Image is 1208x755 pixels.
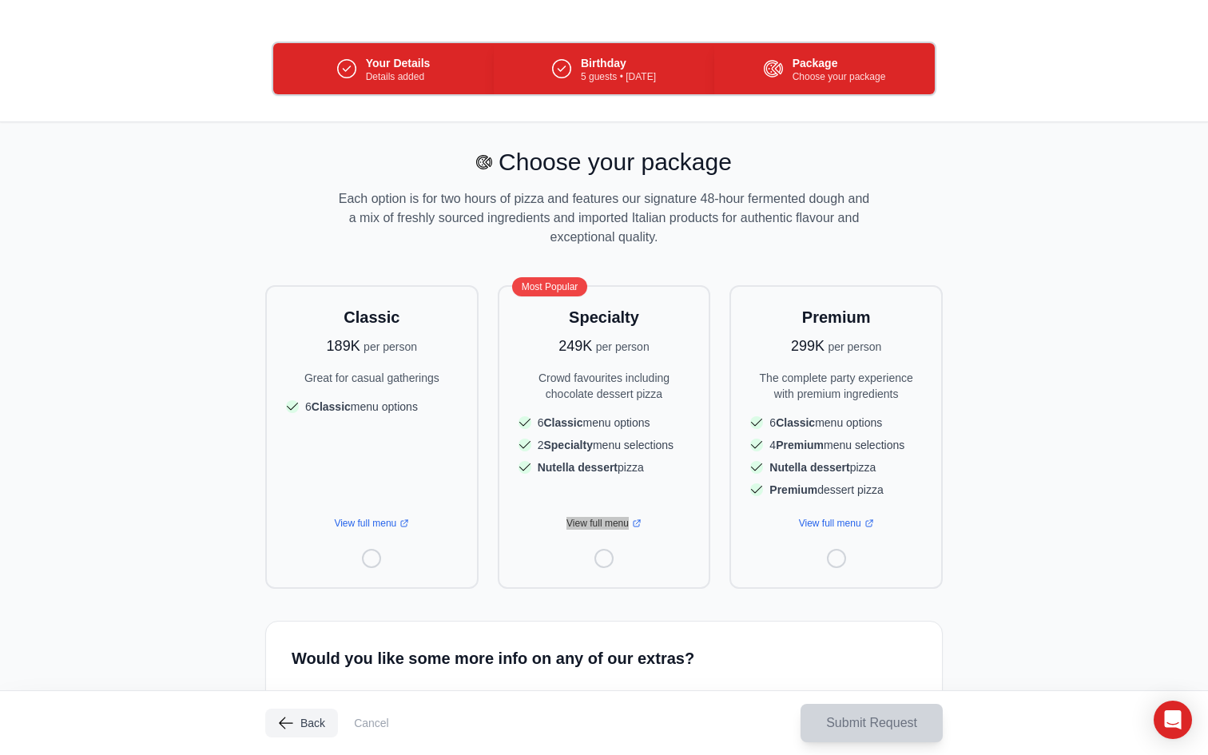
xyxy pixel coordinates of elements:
h3: Package [793,55,886,71]
img: Check [337,59,356,78]
img: Pizza [476,154,492,170]
button: Back [265,709,338,737]
img: Check [286,400,299,413]
span: View full menu [334,517,396,530]
p: Details added [366,71,431,83]
span: 6 menu options [769,415,882,431]
strong: Classic [776,416,815,429]
strong: Nutella dessert [538,461,618,474]
span: pizza [538,459,644,475]
span: pizza [769,459,876,475]
img: Check [519,416,531,429]
p: Great for casual gatherings [286,370,458,386]
strong: Classic [312,400,351,413]
img: Check [552,59,571,78]
img: Arrow Left [278,715,294,731]
strong: Specialty [543,439,592,451]
span: dessert pizza [769,482,883,498]
span: 6 menu options [538,415,650,431]
span: Back [300,715,325,731]
strong: Premium [776,439,824,451]
span: 189K [327,338,360,354]
span: 4 menu selections [769,437,904,453]
div: Most Popular [512,277,588,296]
p: Crowd favourites including chocolate dessert pizza [519,370,690,402]
h3: Premium [750,306,922,328]
h3: Specialty [519,306,690,328]
span: per person [596,340,650,353]
a: View full menu [286,511,458,536]
span: 2 menu selections [538,437,674,453]
button: Submit Request [801,704,943,742]
p: Enhance your pizza party with additional food, drinks, and entertainment options [292,689,916,705]
div: Open Intercom Messenger [1154,701,1192,739]
a: View full menu [519,511,690,536]
strong: Premium [769,483,817,496]
a: View full menu [750,511,922,536]
span: per person [364,340,417,353]
span: per person [828,340,881,353]
p: Each option is for two hours of pizza and features our signature 48-hour fermented dough and a mi... [336,189,872,247]
img: Pizza [764,59,783,78]
button: Cancel [348,712,395,734]
span: 6 menu options [305,399,418,415]
img: Check [519,439,531,451]
img: Check [750,483,763,496]
span: View full menu [799,517,861,530]
span: Submit Request [826,713,917,733]
h3: Would you like some more info on any of our extras? [292,647,916,670]
img: Check [750,461,763,474]
strong: Nutella dessert [769,461,849,474]
img: Check [519,461,531,474]
p: Choose your package [793,71,886,83]
h2: Choose your package [265,148,943,177]
strong: Classic [543,416,582,429]
h3: Classic [286,306,458,328]
h3: Birthday [581,55,656,71]
p: 5 guests • [DATE] [581,71,656,83]
img: Check [750,416,763,429]
span: 299K [791,338,825,354]
h3: Your Details [366,55,431,71]
img: Check [750,439,763,451]
span: 249K [558,338,592,354]
p: The complete party experience with premium ingredients [750,370,922,402]
span: View full menu [566,517,629,530]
